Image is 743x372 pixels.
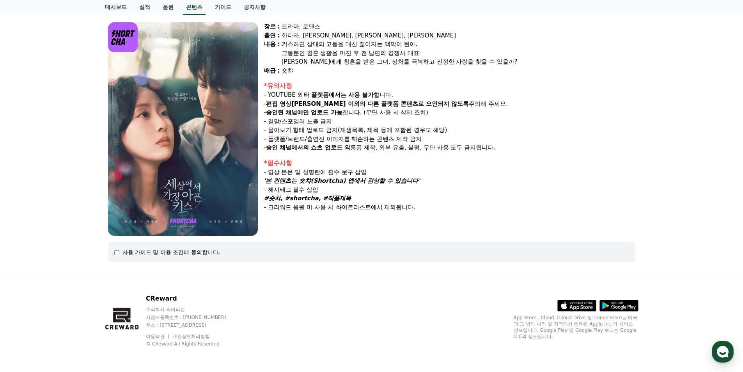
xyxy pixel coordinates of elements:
div: 숏챠 [282,66,635,75]
img: video [108,22,258,236]
a: 이용약관 [146,334,170,339]
p: - 주의해 주세요. [264,100,635,109]
div: 사용 가이드 및 이용 조건에 동의합니다. [122,248,220,256]
div: *필수사항 [264,158,635,168]
div: 드라마, 로맨스 [282,22,635,31]
strong: 승인된 채널에만 업로드 가능 [266,109,342,116]
em: '본 컨텐츠는 숏챠(Shortcha) 앱에서 감상할 수 있습니다' [264,177,420,184]
a: 개인정보처리방침 [172,334,210,339]
a: 설정 [101,247,150,267]
p: App Store, iCloud, iCloud Drive 및 iTunes Store는 미국과 그 밖의 나라 및 지역에서 등록된 Apple Inc.의 서비스 상표입니다. Goo... [514,315,638,340]
p: - 영상 본문 및 설명란에 필수 문구 삽입 [264,168,635,177]
p: - 크리워드 음원 미 사용 시 화이트리스트에서 제외됩니다. [264,203,635,212]
div: 키스하면 상대의 고통을 대신 짊어지는 액막이 현아. [282,40,635,49]
a: 홈 [2,247,51,267]
span: 홈 [25,259,29,265]
div: 장르 : [264,22,280,31]
div: 고통뿐인 결혼 생활을 마친 후 전 남편의 경쟁사 대표 [282,49,635,58]
p: 주식회사 와이피랩 [146,306,241,313]
p: 사업자등록번호 : [PHONE_NUMBER] [146,314,241,320]
span: 대화 [71,260,81,266]
div: *유의사항 [264,81,635,91]
p: - 합니다. (무단 사용 시 삭제 조치) [264,108,635,117]
strong: 다른 플랫폼 콘텐츠로 오인되지 않도록 [367,100,469,107]
p: - 결말/스포일러 노출 금지 [264,117,635,126]
p: - 롱폼 제작, 외부 유출, 불펌, 무단 사용 모두 금지됩니다. [264,143,635,152]
strong: 편집 영상[PERSON_NAME] 이외의 [266,100,365,107]
strong: 승인 채널에서의 쇼츠 업로드 외 [266,144,350,151]
p: © CReward All Rights Reserved. [146,341,241,347]
img: logo [108,22,138,52]
a: 대화 [51,247,101,267]
p: - 해시태그 필수 삽입 [264,185,635,194]
em: #숏챠, #shortcha, #작품제목 [264,195,351,202]
p: - 플랫폼/브랜드/출연진 이미지를 훼손하는 콘텐츠 제작 금지 [264,135,635,144]
div: 출연 : [264,31,280,40]
p: - 몰아보기 형태 업로드 금지(재생목록, 제목 등에 포함된 경우도 해당) [264,126,635,135]
div: 배급 : [264,66,280,75]
p: - YOUTUBE 외 합니다. [264,91,635,100]
div: 한다라, [PERSON_NAME], [PERSON_NAME], [PERSON_NAME] [282,31,635,40]
p: CReward [146,294,241,303]
strong: 타 플랫폼에서는 사용 불가 [303,91,374,98]
div: [PERSON_NAME]에게 청혼을 받은 그녀, 상처를 극복하고 진정한 사랑을 찾을 수 있을까? [282,57,635,66]
p: 주소 : [STREET_ADDRESS] [146,322,241,328]
div: 내용 : [264,40,280,66]
span: 설정 [121,259,130,265]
